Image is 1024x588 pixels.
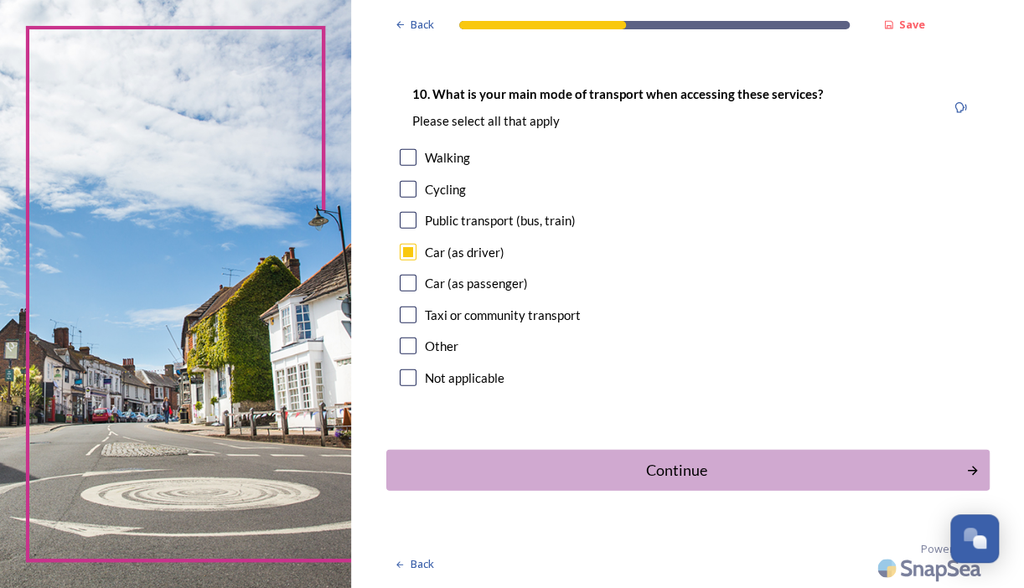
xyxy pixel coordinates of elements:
div: Not applicable [425,369,504,388]
div: Walking [425,148,470,168]
div: Public transport (bus, train) [425,211,576,230]
span: Back [411,556,434,572]
div: Continue [396,459,958,482]
div: Cycling [425,180,466,199]
button: Continue [386,450,990,491]
span: Powered by [921,541,981,557]
div: Other [425,337,458,356]
p: Please select all that apply [412,112,823,130]
div: Car (as passenger) [425,274,528,293]
span: Back [411,17,434,33]
div: Car (as driver) [425,243,504,262]
button: Open Chat [950,514,999,563]
img: SnapSea Logo [872,549,990,588]
strong: 10. What is your main mode of transport when accessing these services? [412,86,823,101]
div: Taxi or community transport [425,306,581,325]
strong: Save [899,17,925,32]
